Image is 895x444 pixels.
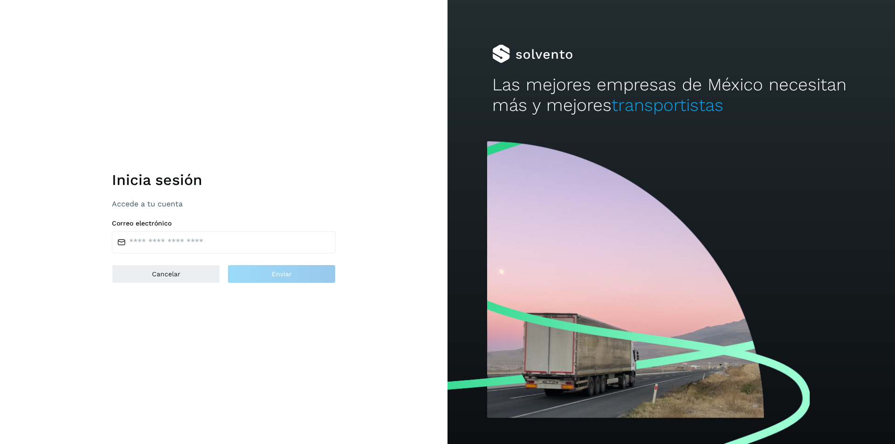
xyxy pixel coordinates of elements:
h1: Inicia sesión [112,171,336,189]
button: Enviar [227,265,336,283]
label: Correo electrónico [112,219,336,227]
button: Cancelar [112,265,220,283]
span: Enviar [272,271,292,277]
span: transportistas [612,95,723,115]
h2: Las mejores empresas de México necesitan más y mejores [492,75,850,116]
p: Accede a tu cuenta [112,199,336,208]
span: Cancelar [152,271,180,277]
